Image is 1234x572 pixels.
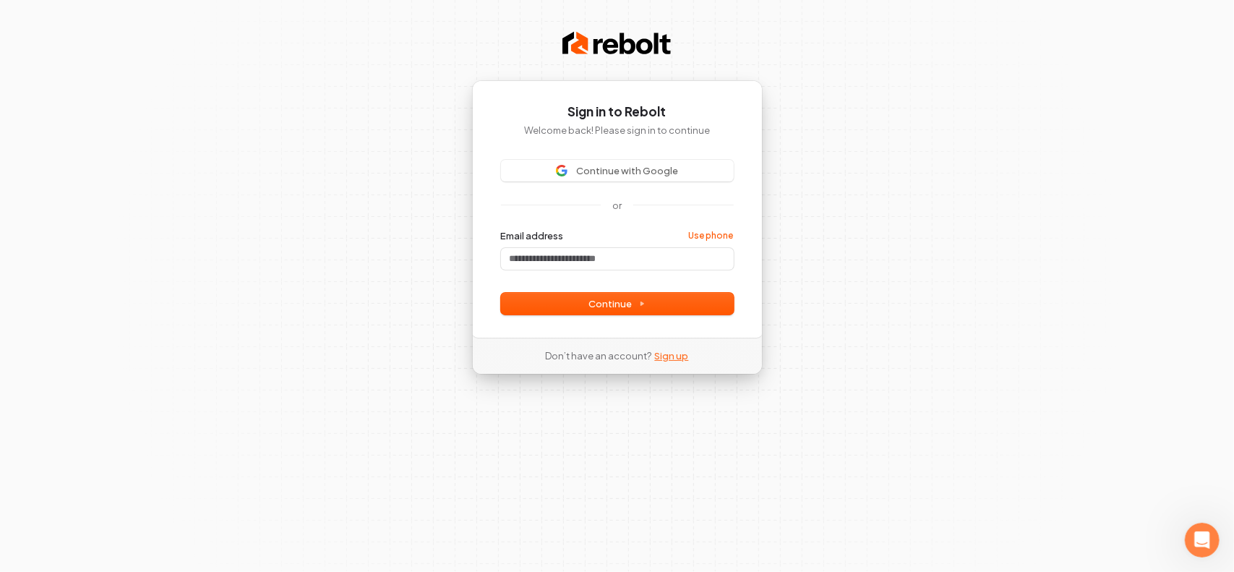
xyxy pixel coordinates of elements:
a: Sign up [655,349,689,362]
span: Continue [589,297,646,310]
span: Don’t have an account? [546,349,652,362]
img: Sign in with Google [556,165,567,176]
label: Email address [501,229,564,242]
span: Continue with Google [576,164,678,177]
button: Sign in with GoogleContinue with Google [501,160,734,182]
iframe: Intercom live chat [1185,523,1220,558]
p: Welcome back! Please sign in to continue [501,124,734,137]
h1: Sign in to Rebolt [501,103,734,121]
p: or [612,199,622,212]
button: Continue [501,293,734,315]
a: Use phone [689,230,734,242]
img: Rebolt Logo [562,29,671,58]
